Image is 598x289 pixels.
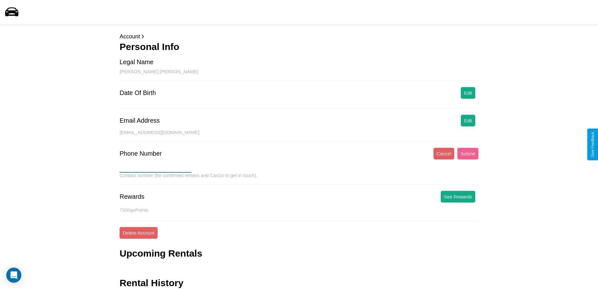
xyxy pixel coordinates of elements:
h3: Personal Info [120,42,478,52]
h3: Upcoming Rentals [120,248,202,259]
h3: Rental History [120,278,183,288]
div: [PERSON_NAME] [PERSON_NAME] [120,69,478,81]
button: Cancel [434,148,455,159]
button: Delete Account [120,227,158,239]
button: Edit [461,87,475,99]
div: Phone Number [120,150,162,157]
div: Email Address [120,117,160,124]
div: Rewards [120,193,144,200]
div: Legal Name [120,58,154,66]
div: Date Of Birth [120,89,156,97]
div: Give Feedback [590,132,595,157]
button: Submit [457,148,478,159]
div: Open Intercom Messenger [6,268,21,283]
p: 7300 goPoints [120,206,478,214]
button: See Rewards [441,191,475,203]
p: Account [120,31,478,42]
div: Contact number (for confirmed renters and CarGo to get in touch). [120,173,478,185]
div: [EMAIL_ADDRESS][DOMAIN_NAME] [120,130,478,142]
button: Edit [461,115,475,126]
